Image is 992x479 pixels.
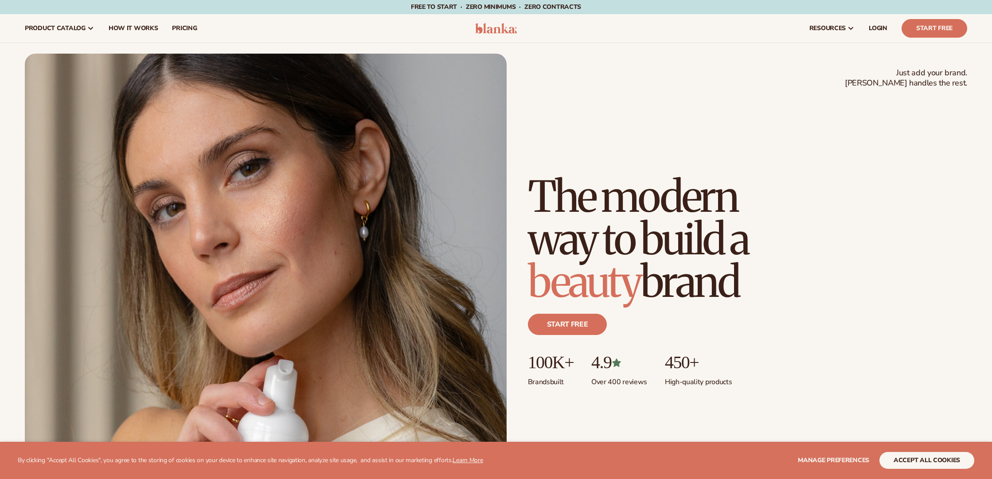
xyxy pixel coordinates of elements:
[528,175,812,303] h1: The modern way to build a brand
[475,23,517,34] img: logo
[165,14,204,43] a: pricing
[528,353,574,372] p: 100K+
[411,3,581,11] span: Free to start · ZERO minimums · ZERO contracts
[109,25,158,32] span: How It Works
[869,25,887,32] span: LOGIN
[528,255,641,308] span: beauty
[591,353,647,372] p: 4.9
[172,25,197,32] span: pricing
[591,372,647,387] p: Over 400 reviews
[902,19,967,38] a: Start Free
[802,14,862,43] a: resources
[798,456,869,464] span: Manage preferences
[528,372,574,387] p: Brands built
[25,25,86,32] span: product catalog
[18,457,483,464] p: By clicking "Accept All Cookies", you agree to the storing of cookies on your device to enhance s...
[845,68,967,89] span: Just add your brand. [PERSON_NAME] handles the rest.
[665,353,732,372] p: 450+
[453,456,483,464] a: Learn More
[528,314,607,335] a: Start free
[879,452,974,469] button: accept all cookies
[665,372,732,387] p: High-quality products
[18,14,102,43] a: product catalog
[102,14,165,43] a: How It Works
[798,452,869,469] button: Manage preferences
[862,14,894,43] a: LOGIN
[809,25,846,32] span: resources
